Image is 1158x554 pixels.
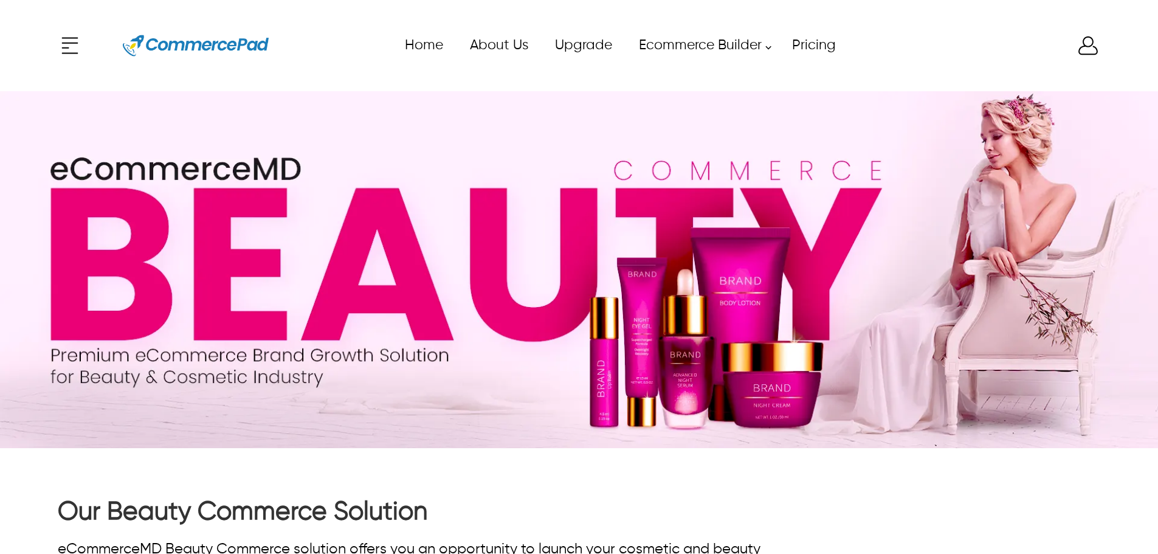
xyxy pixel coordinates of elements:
img: Website Logo for Commerce Pad [123,18,269,73]
h1: Our Beauty Commerce Solution [58,496,787,529]
a: Website Logo for Commerce Pad [112,18,279,73]
a: About Us [456,32,541,59]
a: Pricing [778,32,849,59]
a: Ecommerce Builder [625,32,778,59]
a: Upgrade [541,32,625,59]
a: Home [391,32,456,59]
